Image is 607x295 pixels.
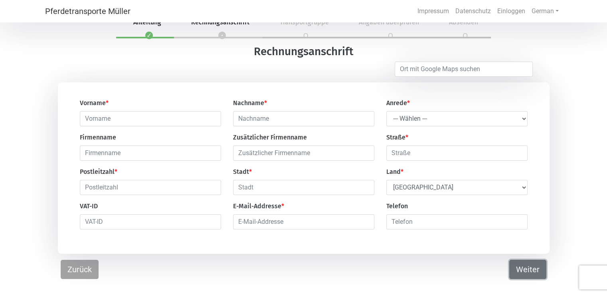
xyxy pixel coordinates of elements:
a: Impressum [414,3,452,19]
label: Stadt [233,167,252,177]
input: Stadt [233,180,374,195]
label: Telefon [386,201,408,211]
label: Anrede [386,98,410,108]
input: Nachname [233,111,374,126]
label: Land [386,167,403,177]
input: E-Mail-Addresse [233,214,374,229]
label: Zusätzlicher Firmenname [233,133,307,142]
label: Firmenname [80,133,116,142]
button: Weiter [509,260,546,279]
a: German [528,3,562,19]
input: Zusätzlicher Firmenname [233,146,374,161]
label: Postleitzahl [80,167,117,177]
label: Straße [386,133,408,142]
label: VAT-ID [80,201,98,211]
a: Datenschutz [452,3,494,19]
input: Telefon [386,214,528,229]
a: Pferdetransporte Müller [45,3,130,19]
input: Ort mit Google Maps suchen [395,62,533,77]
input: Postleitzahl [80,180,221,195]
input: Straße [386,146,528,161]
label: Nachname [233,98,267,108]
input: Firmenname [80,146,221,161]
button: Zurück [61,260,99,279]
input: VAT-ID [80,214,221,229]
a: Einloggen [494,3,528,19]
input: Vorname [80,111,221,126]
label: Vorname [80,98,109,108]
label: E-Mail-Addresse [233,201,284,211]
